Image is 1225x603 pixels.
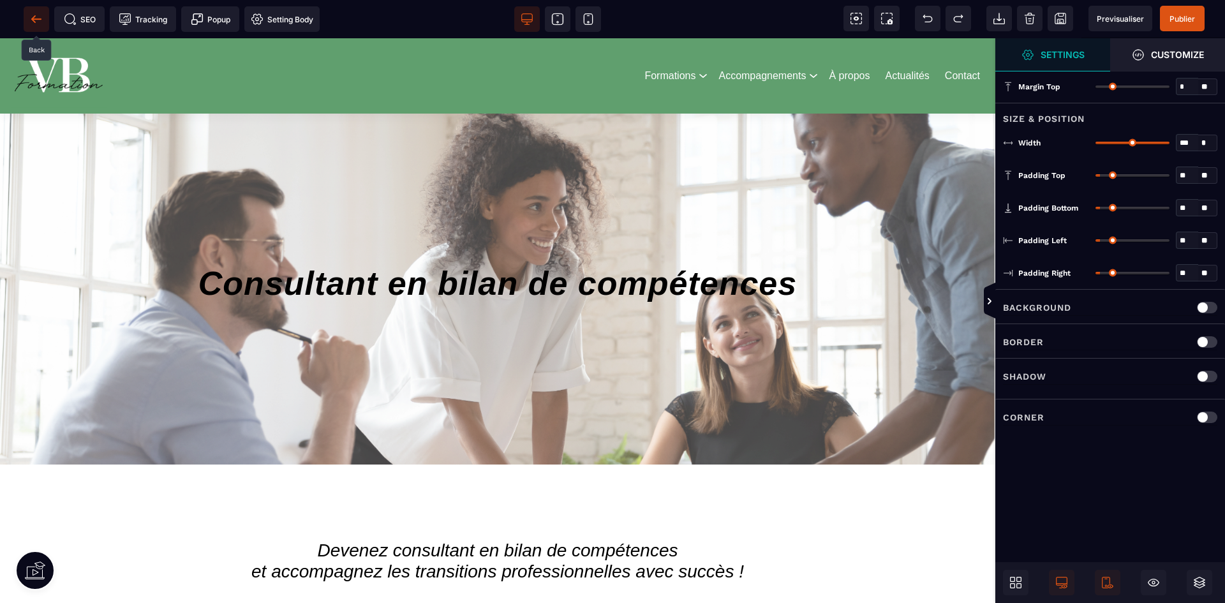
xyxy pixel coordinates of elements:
[119,13,167,26] span: Tracking
[1095,570,1120,595] span: Mobile Only
[64,13,96,26] span: SEO
[1088,6,1152,31] span: Preview
[1097,14,1144,24] span: Previsualiser
[1049,570,1074,595] span: Desktop Only
[945,29,980,46] a: Contact
[1018,203,1078,213] span: Padding Bottom
[1003,369,1046,384] p: Shadow
[1151,50,1204,59] strong: Customize
[829,29,870,46] a: À propos
[995,38,1110,71] span: Settings
[11,6,107,70] img: 86a4aa658127570b91344bfc39bbf4eb_Blanc_sur_fond_vert.png
[1018,170,1065,181] span: Padding Top
[1169,14,1195,24] span: Publier
[1018,268,1071,278] span: Padding Right
[19,495,976,551] h2: Devenez consultant en bilan de compétences et accompagnez les transitions professionnelles avec s...
[644,29,695,46] a: Formations
[718,29,806,46] a: Accompagnements
[1003,334,1044,350] p: Border
[885,29,929,46] a: Actualités
[843,6,869,31] span: View components
[1018,235,1067,246] span: Padding Left
[198,227,797,264] span: Consultant en bilan de compétences
[1110,38,1225,71] span: Open Style Manager
[1141,570,1166,595] span: Hide/Show Block
[1003,410,1044,425] p: Corner
[1187,570,1212,595] span: Open Layers
[1003,570,1028,595] span: Open Blocks
[191,13,230,26] span: Popup
[995,103,1225,126] div: Size & Position
[1018,138,1041,148] span: Width
[874,6,900,31] span: Screenshot
[1041,50,1085,59] strong: Settings
[1018,82,1060,92] span: Margin Top
[251,13,313,26] span: Setting Body
[1003,300,1071,315] p: Background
